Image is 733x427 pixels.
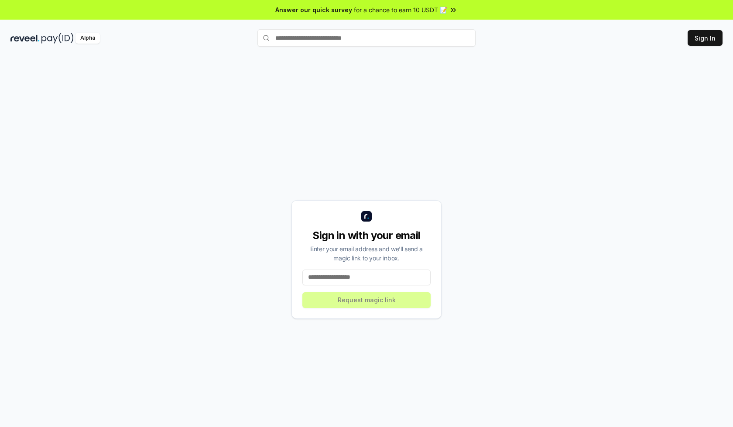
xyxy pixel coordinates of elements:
[302,244,431,263] div: Enter your email address and we’ll send a magic link to your inbox.
[354,5,447,14] span: for a chance to earn 10 USDT 📝
[75,33,100,44] div: Alpha
[302,229,431,243] div: Sign in with your email
[275,5,352,14] span: Answer our quick survey
[41,33,74,44] img: pay_id
[361,211,372,222] img: logo_small
[688,30,723,46] button: Sign In
[10,33,40,44] img: reveel_dark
